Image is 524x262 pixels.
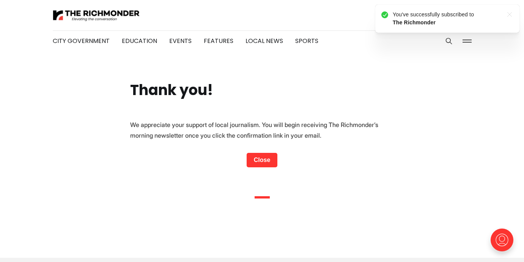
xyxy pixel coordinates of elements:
a: Close [247,153,278,167]
a: Education [122,37,157,45]
iframe: portal-trigger [484,225,524,262]
a: Features [204,37,233,45]
a: City Government [53,37,110,45]
p: We appreciate your support of local journalism. You will begin receiving The Richmonder’s morning... [130,119,394,141]
h1: Thank you! [130,82,213,98]
a: Local News [245,37,283,45]
p: You've successfully subscribed to [51,11,157,27]
a: Sports [295,37,318,45]
img: The Richmonder [53,9,140,22]
strong: The Richmonder [51,19,94,25]
a: Events [169,37,192,45]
